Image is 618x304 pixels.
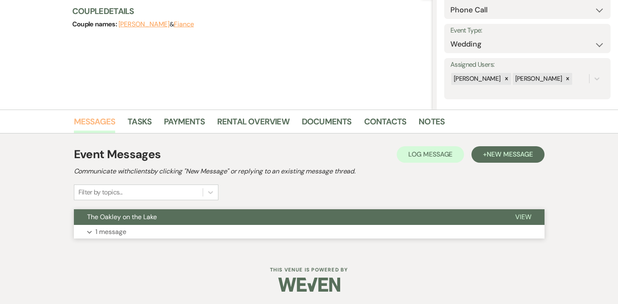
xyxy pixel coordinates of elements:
a: Tasks [128,115,152,133]
button: [PERSON_NAME] [118,21,170,28]
h3: Couple Details [72,5,424,17]
h1: Event Messages [74,146,161,163]
label: Assigned Users: [450,59,604,71]
button: The Oakley on the Lake [74,209,502,225]
button: Fiance [174,21,194,28]
span: View [515,213,531,221]
div: [PERSON_NAME] [451,73,502,85]
a: Payments [164,115,205,133]
a: Contacts [364,115,407,133]
a: Messages [74,115,116,133]
button: 1 message [74,225,545,239]
div: Filter by topics... [78,187,123,197]
button: +New Message [471,146,544,163]
button: View [502,209,545,225]
h2: Communicate with clients by clicking "New Message" or replying to an existing message thread. [74,166,545,176]
img: Weven Logo [278,270,340,299]
span: New Message [487,150,533,159]
span: & [118,20,194,28]
p: 1 message [95,227,126,237]
div: [PERSON_NAME] [513,73,564,85]
label: Event Type: [450,25,604,37]
span: Couple names: [72,20,118,28]
button: Log Message [397,146,464,163]
a: Notes [419,115,445,133]
a: Rental Overview [217,115,289,133]
a: Documents [302,115,352,133]
span: The Oakley on the Lake [87,213,157,221]
span: Log Message [408,150,452,159]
